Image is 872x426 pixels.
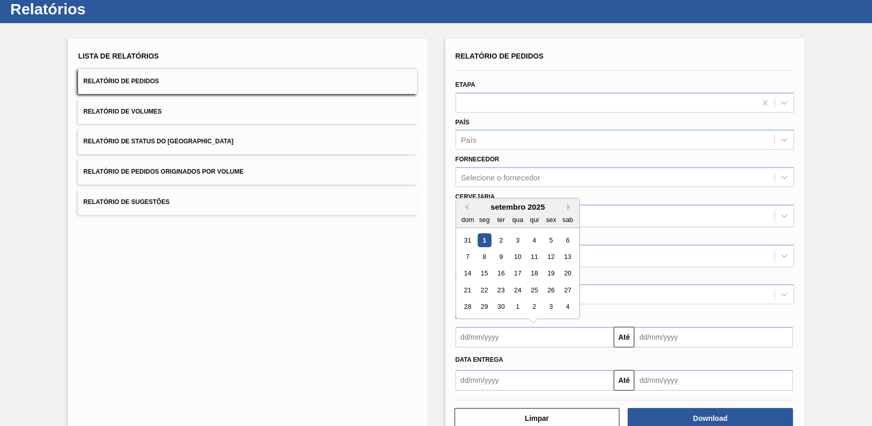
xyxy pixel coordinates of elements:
span: Relatório de Sugestões [83,198,169,206]
button: Até [614,370,634,391]
div: Choose domingo, 7 de setembro de 2025 [461,250,475,264]
div: Choose sexta-feira, 12 de setembro de 2025 [544,250,558,264]
div: Choose segunda-feira, 1 de setembro de 2025 [477,233,491,247]
div: Choose quinta-feira, 2 de outubro de 2025 [527,300,541,314]
div: Choose domingo, 28 de setembro de 2025 [461,300,475,314]
span: Data entrega [456,356,503,363]
button: Até [614,327,634,347]
div: Choose quinta-feira, 11 de setembro de 2025 [527,250,541,264]
div: Choose segunda-feira, 22 de setembro de 2025 [477,283,491,297]
label: Cervejaria [456,193,495,200]
span: Relatório de Volumes [83,108,161,115]
button: Relatório de Volumes [78,99,416,124]
div: dom [461,213,475,227]
div: Choose domingo, 21 de setembro de 2025 [461,283,475,297]
div: Choose sexta-feira, 5 de setembro de 2025 [544,233,558,247]
label: Fornecedor [456,156,499,163]
input: dd/mm/yyyy [634,370,793,391]
span: Lista de Relatórios [78,52,159,60]
div: Choose sexta-feira, 19 de setembro de 2025 [544,267,558,281]
div: Choose terça-feira, 2 de setembro de 2025 [494,233,507,247]
div: Choose sexta-feira, 26 de setembro de 2025 [544,283,558,297]
div: Choose terça-feira, 30 de setembro de 2025 [494,300,507,314]
div: Selecione o fornecedor [461,173,540,182]
span: Relatório de Status do [GEOGRAPHIC_DATA] [83,138,233,145]
button: Relatório de Pedidos Originados por Volume [78,159,416,184]
span: Relatório de Pedidos Originados por Volume [83,168,243,175]
div: Choose quarta-feira, 3 de setembro de 2025 [510,233,524,247]
div: Choose sábado, 13 de setembro de 2025 [560,250,574,264]
div: Choose domingo, 14 de setembro de 2025 [461,267,475,281]
div: Choose quinta-feira, 25 de setembro de 2025 [527,283,541,297]
label: Etapa [456,81,476,88]
div: Choose domingo, 31 de agosto de 2025 [461,233,475,247]
div: Choose sexta-feira, 3 de outubro de 2025 [544,300,558,314]
div: Choose sábado, 6 de setembro de 2025 [560,233,574,247]
div: ter [494,213,507,227]
div: Choose segunda-feira, 29 de setembro de 2025 [477,300,491,314]
div: Choose quinta-feira, 4 de setembro de 2025 [527,233,541,247]
button: Previous Month [461,203,468,211]
div: País [461,136,477,144]
label: País [456,119,469,126]
div: seg [477,213,491,227]
div: Choose quarta-feira, 24 de setembro de 2025 [510,283,524,297]
div: Choose segunda-feira, 8 de setembro de 2025 [477,250,491,264]
input: dd/mm/yyyy [456,370,614,391]
div: Choose quarta-feira, 17 de setembro de 2025 [510,267,524,281]
button: Relatório de Pedidos [78,69,416,94]
input: dd/mm/yyyy [456,327,614,347]
div: Choose sábado, 4 de outubro de 2025 [560,300,574,314]
button: Relatório de Status do [GEOGRAPHIC_DATA] [78,129,416,154]
div: Choose terça-feira, 9 de setembro de 2025 [494,250,507,264]
div: month 2025-09 [459,232,576,315]
div: sab [560,213,574,227]
input: dd/mm/yyyy [634,327,793,347]
div: Choose terça-feira, 16 de setembro de 2025 [494,267,507,281]
button: Next Month [567,203,574,211]
span: Relatório de Pedidos [83,78,159,85]
div: Choose quinta-feira, 18 de setembro de 2025 [527,267,541,281]
div: Choose sábado, 27 de setembro de 2025 [560,283,574,297]
div: Choose quarta-feira, 1 de outubro de 2025 [510,300,524,314]
div: Choose segunda-feira, 15 de setembro de 2025 [477,267,491,281]
button: Relatório de Sugestões [78,190,416,215]
div: Choose quarta-feira, 10 de setembro de 2025 [510,250,524,264]
div: setembro 2025 [456,202,579,211]
span: Relatório de Pedidos [456,52,544,60]
div: Choose sábado, 20 de setembro de 2025 [560,267,574,281]
div: sex [544,213,558,227]
h1: Relatórios [10,3,193,15]
div: Choose terça-feira, 23 de setembro de 2025 [494,283,507,297]
div: qua [510,213,524,227]
div: qui [527,213,541,227]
